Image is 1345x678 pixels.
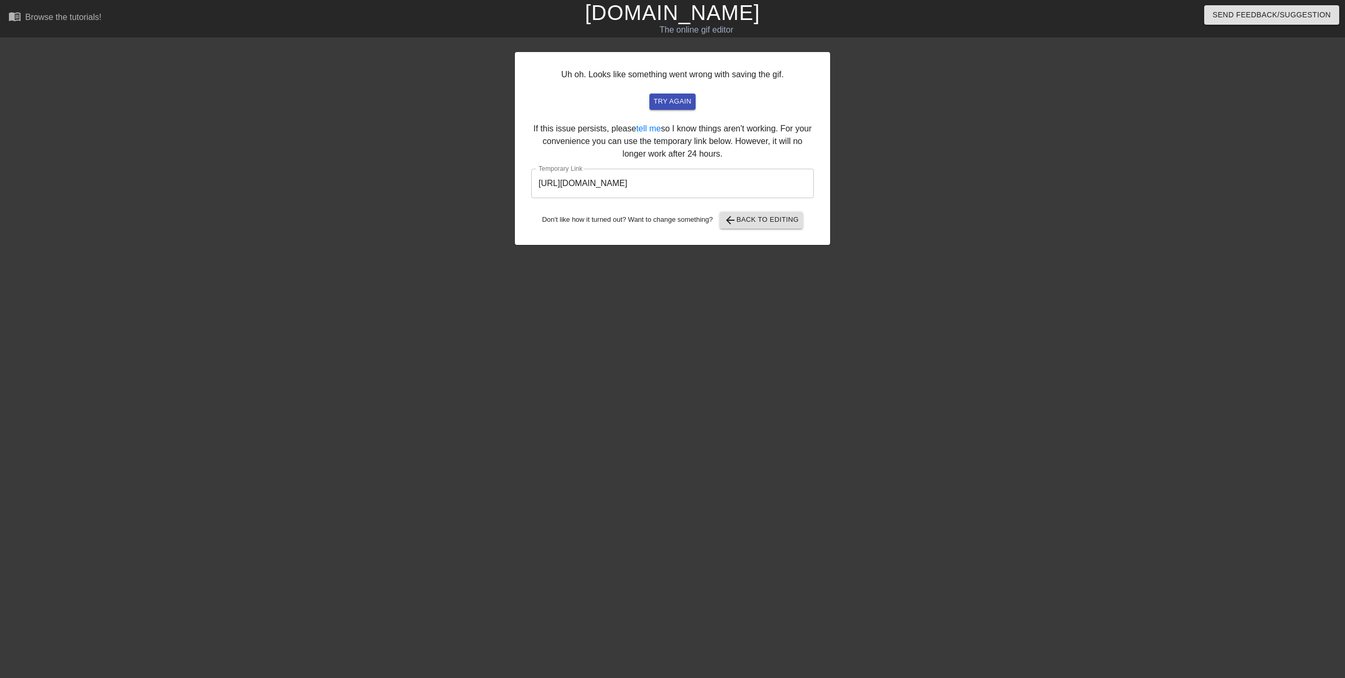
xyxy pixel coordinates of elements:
button: try again [649,94,696,110]
div: Uh oh. Looks like something went wrong with saving the gif. If this issue persists, please so I k... [515,52,830,245]
span: Send Feedback/Suggestion [1213,8,1331,22]
span: arrow_back [724,214,737,227]
a: [DOMAIN_NAME] [585,1,760,24]
div: Don't like how it turned out? Want to change something? [531,212,814,229]
span: menu_book [8,10,21,23]
button: Send Feedback/Suggestion [1204,5,1339,25]
div: The online gif editor [453,24,939,36]
div: Browse the tutorials! [25,13,101,22]
span: Back to Editing [724,214,799,227]
a: Browse the tutorials! [8,10,101,26]
span: try again [654,96,691,108]
a: tell me [636,124,661,133]
input: bare [531,169,814,198]
button: Back to Editing [720,212,803,229]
